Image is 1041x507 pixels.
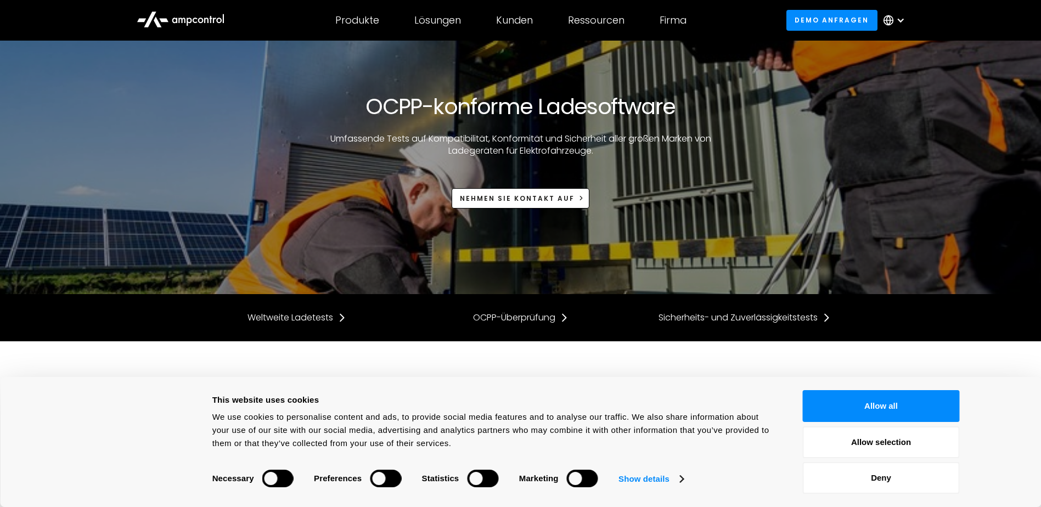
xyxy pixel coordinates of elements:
div: Kunden [496,14,533,26]
a: Show details [618,471,683,487]
div: OCPP-Überprüfung [473,312,555,324]
strong: Marketing [519,474,559,483]
a: Demo anfragen [786,10,877,30]
a: Weltweite Ladetests [247,312,346,324]
div: Lösungen [414,14,461,26]
div: Ressourcen [568,14,624,26]
div: Firma [660,14,687,26]
a: OCPP-Überprüfung [473,312,569,324]
div: Produkte [335,14,379,26]
h1: OCPP-konforme Ladesoftware [365,93,675,120]
div: Sicherheits- und Zuverlässigkeitstests [659,312,818,324]
div: We use cookies to personalise content and ads, to provide social media features and to analyse ou... [212,410,778,450]
p: Umfassende Tests auf Kompatibilität, Konformität und Sicherheit aller großen Marken von Ladegerät... [320,133,721,157]
button: Deny [803,462,960,494]
div: Weltweite Ladetests [247,312,333,324]
strong: Statistics [422,474,459,483]
a: Nehmen Sie Kontakt auf [452,188,590,209]
button: Allow all [803,390,960,422]
strong: Preferences [314,474,362,483]
div: Nehmen Sie Kontakt auf [460,194,575,204]
button: Allow selection [803,426,960,458]
a: Sicherheits- und Zuverlässigkeitstests [659,312,831,324]
strong: Necessary [212,474,254,483]
div: This website uses cookies [212,393,778,407]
